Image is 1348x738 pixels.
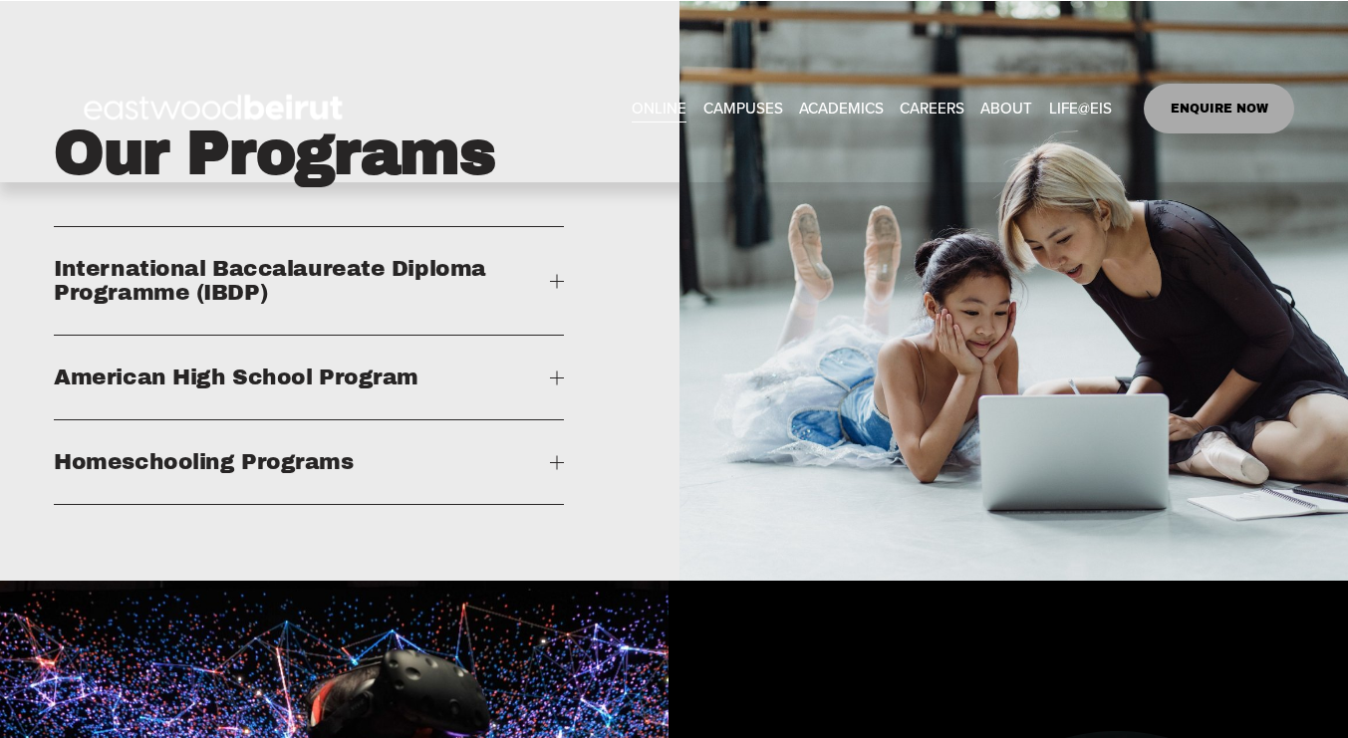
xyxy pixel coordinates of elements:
[799,94,884,123] a: folder dropdown
[703,94,783,123] a: folder dropdown
[54,227,564,335] button: International Baccalaureate Diploma Programme (IBDP)
[1049,95,1112,122] span: LIFE@EIS
[1144,84,1294,133] a: ENQUIRE NOW
[54,420,564,504] button: Homeschooling Programs
[632,94,686,123] a: ONLINE
[54,450,550,474] span: Homeschooling Programs
[980,94,1032,123] a: folder dropdown
[54,336,564,419] button: American High School Program
[980,95,1032,122] span: ABOUT
[54,257,550,305] span: International Baccalaureate Diploma Programme (IBDP)
[54,58,379,159] img: EastwoodIS Global Site
[799,95,884,122] span: ACADEMICS
[900,94,964,123] a: CAREERS
[1049,94,1112,123] a: folder dropdown
[54,366,550,389] span: American High School Program
[703,95,783,122] span: CAMPUSES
